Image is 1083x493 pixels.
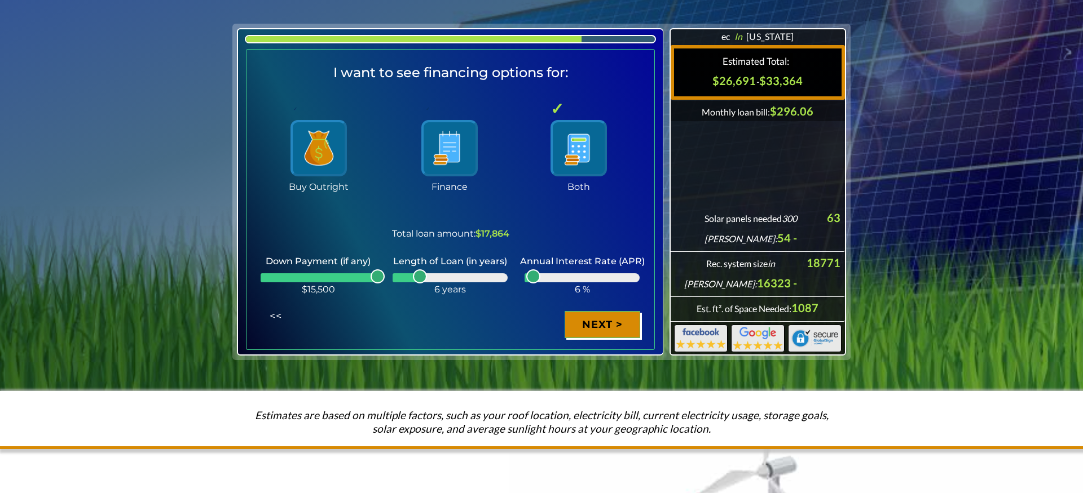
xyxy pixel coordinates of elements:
[788,325,842,352] img: secure site seal globalsign
[565,311,640,338] div: Next >
[702,104,813,118] span: $296.06
[266,256,371,267] label: Down Payment (if any)
[684,258,775,289] em: in [PERSON_NAME]:
[756,76,759,87] em: -
[705,211,797,245] span: 54 -
[333,64,568,81] span: I want to see financing options for:
[827,211,840,224] span: 63
[731,325,785,352] img: leave us a google review here
[705,213,797,244] span: Solar panels needed
[421,120,478,176] img: Finance options
[712,74,759,87] span: $26,691
[252,303,300,330] div: <<
[730,26,746,45] div: In
[807,256,840,269] span: 18771
[232,408,851,443] div: Estimates are based on multiple factors, such as your roof location, electricity bill, current el...
[520,256,645,267] label: Annual Interest Rate (APR)
[723,53,793,70] div: Estimated Total:
[759,74,803,87] span: $33,364
[421,102,478,192] span: Finance
[684,256,797,290] span: 16323 -
[674,325,728,352] img: leave us a facebook review here
[261,285,376,294] div: $15,500
[721,31,730,42] span: ec
[392,229,476,238] span: Total loan amount:
[289,102,349,192] span: Buy Outright
[697,301,818,314] span: 1087
[392,229,509,238] span: $17,864
[551,120,607,176] img: Both options
[702,106,770,117] span: Monthly loan bill:
[393,285,508,294] div: 6 years
[705,213,797,244] em: 300 [PERSON_NAME]:
[684,258,775,289] span: Rec. system size
[290,120,347,176] img: none Buy Outright
[746,31,794,42] span: [US_STATE]
[393,256,507,267] label: Length of Loan (in years)
[525,285,640,294] div: 6 %
[551,102,607,192] span: Both
[697,303,791,314] span: Est. ft². of Space Needed:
